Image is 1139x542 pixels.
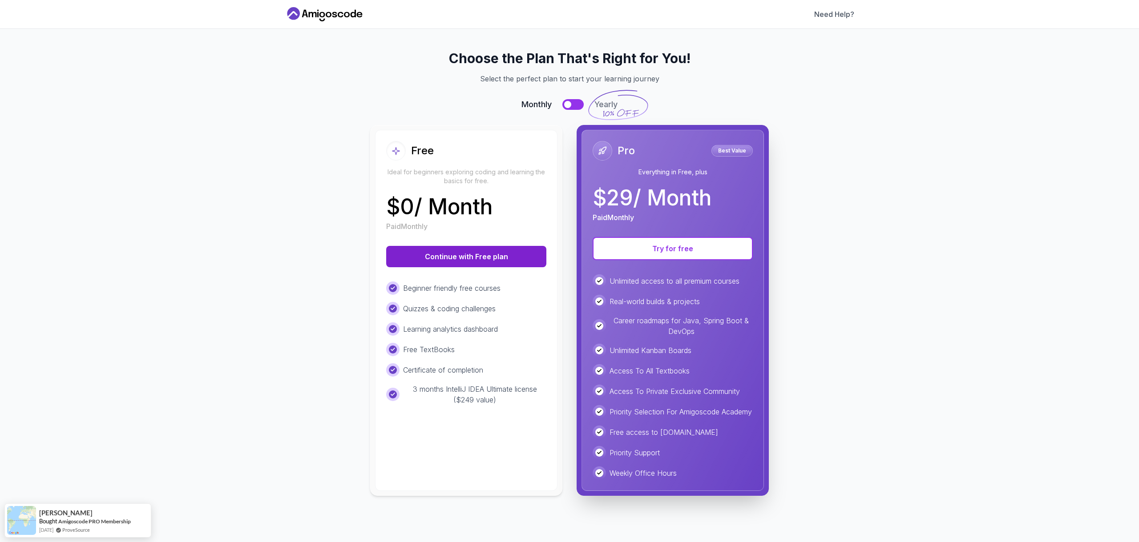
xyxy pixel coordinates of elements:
[618,144,635,158] h2: Pro
[39,518,57,525] span: Bought
[610,468,677,478] p: Weekly Office Hours
[610,447,660,458] p: Priority Support
[39,509,93,517] span: [PERSON_NAME]
[403,344,455,355] p: Free TextBooks
[610,365,690,376] p: Access To All Textbooks
[593,212,634,223] p: Paid Monthly
[403,324,498,334] p: Learning analytics dashboard
[386,221,428,232] p: Paid Monthly
[593,237,753,260] button: Try for free
[62,526,90,534] a: ProveSource
[593,168,753,177] p: Everything in Free, plus
[295,73,844,84] p: Select the perfect plan to start your learning journey
[610,276,739,286] p: Unlimited access to all premium courses
[58,518,131,525] a: Amigoscode PRO Membership
[610,315,753,337] p: Career roadmaps for Java, Spring Boot & DevOps
[610,345,691,356] p: Unlimited Kanban Boards
[403,303,496,314] p: Quizzes & coding challenges
[610,406,752,417] p: Priority Selection For Amigoscode Academy
[610,386,740,397] p: Access To Private Exclusive Community
[411,144,434,158] h2: Free
[386,168,546,185] p: Ideal for beginners exploring coding and learning the basics for free.
[521,98,552,111] span: Monthly
[39,526,53,534] span: [DATE]
[593,187,711,209] p: $ 29 / Month
[814,9,854,20] a: Need Help?
[403,384,546,405] p: 3 months IntelliJ IDEA Ultimate license ($249 value)
[295,50,844,66] h2: Choose the Plan That's Right for You!
[403,365,483,375] p: Certificate of completion
[403,283,501,293] p: Beginner friendly free courses
[610,296,700,307] p: Real-world builds & projects
[713,146,751,155] p: Best Value
[7,506,36,535] img: provesource social proof notification image
[386,196,493,217] p: $ 0 / Month
[610,427,718,438] p: Free access to [DOMAIN_NAME]
[386,246,546,267] button: Continue with Free plan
